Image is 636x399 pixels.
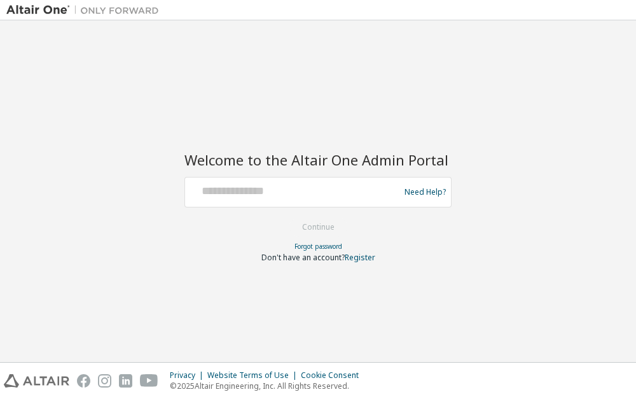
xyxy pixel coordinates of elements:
[98,374,111,388] img: instagram.svg
[140,374,158,388] img: youtube.svg
[294,242,342,251] a: Forgot password
[207,370,301,381] div: Website Terms of Use
[119,374,132,388] img: linkedin.svg
[4,374,69,388] img: altair_logo.svg
[6,4,165,17] img: Altair One
[170,381,366,391] p: © 2025 Altair Engineering, Inc. All Rights Reserved.
[345,252,375,263] a: Register
[301,370,366,381] div: Cookie Consent
[404,192,446,192] a: Need Help?
[77,374,90,388] img: facebook.svg
[184,151,452,169] h2: Welcome to the Altair One Admin Portal
[170,370,207,381] div: Privacy
[261,252,345,263] span: Don't have an account?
